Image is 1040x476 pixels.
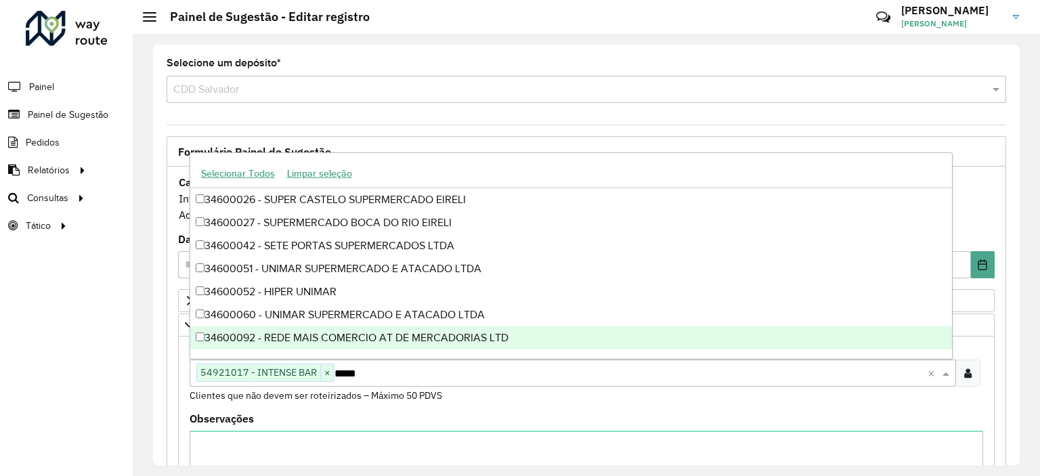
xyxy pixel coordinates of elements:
[29,80,54,94] span: Painel
[971,251,995,278] button: Choose Date
[197,364,320,381] span: 54921017 - INTENSE BAR
[190,280,952,303] div: 34600052 - HIPER UNIMAR
[190,188,952,211] div: 34600026 - SUPER CASTELO SUPERMERCADO EIRELI
[190,389,442,402] small: Clientes que não devem ser roteirizados – Máximo 50 PDVS
[190,303,952,326] div: 34600060 - UNIMAR SUPERMERCADO E ATACADO LTDA
[195,163,281,184] button: Selecionar Todos
[190,410,254,427] label: Observações
[26,219,51,233] span: Tático
[179,175,402,189] strong: Cadastro Painel de sugestão de roteirização:
[869,3,898,32] a: Contato Rápido
[178,231,302,247] label: Data de Vigência Inicial
[28,163,70,177] span: Relatórios
[928,365,939,381] span: Clear all
[190,234,952,257] div: 34600042 - SETE PORTAS SUPERMERCADOS LTDA
[178,313,995,337] a: Preservar Cliente - Devem ficar no buffer, não roteirizar
[27,191,68,205] span: Consultas
[190,152,953,359] ng-dropdown-panel: Options list
[190,257,952,280] div: 34600051 - UNIMAR SUPERMERCADO E ATACADO LTDA
[178,173,995,223] div: Informe a data de inicio, fim e preencha corretamente os campos abaixo. Ao final, você irá pré-vi...
[26,135,60,150] span: Pedidos
[190,211,952,234] div: 34600027 - SUPERMERCADO BOCA DO RIO EIRELI
[190,349,952,372] div: 34600100 - CDP SUPERMERCADOS LTDA
[320,365,334,381] span: ×
[167,55,281,71] label: Selecione um depósito
[281,163,358,184] button: Limpar seleção
[901,18,1003,30] span: [PERSON_NAME]
[156,9,370,24] h2: Painel de Sugestão - Editar registro
[178,146,331,157] span: Formulário Painel de Sugestão
[178,289,995,312] a: Priorizar Cliente - Não podem ficar no buffer
[28,108,108,122] span: Painel de Sugestão
[901,4,1003,17] h3: [PERSON_NAME]
[190,326,952,349] div: 34600092 - REDE MAIS COMERCIO AT DE MERCADORIAS LTD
